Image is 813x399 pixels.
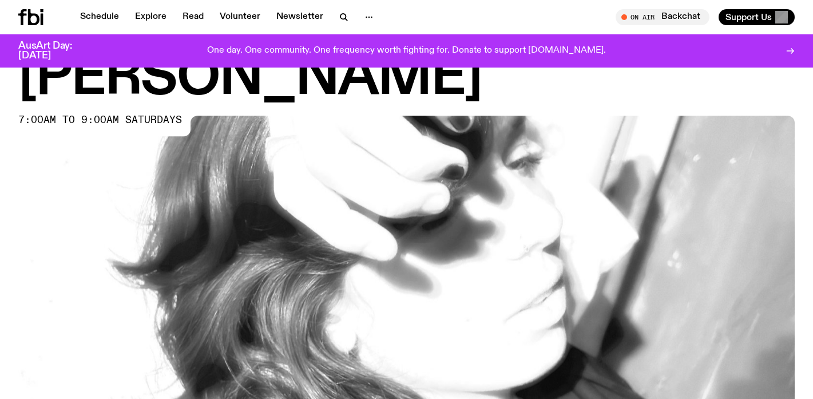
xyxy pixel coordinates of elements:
p: One day. One community. One frequency worth fighting for. Donate to support [DOMAIN_NAME]. [207,46,606,56]
h1: [DATE] Overhang with [PERSON_NAME] [18,1,795,104]
a: Read [176,9,211,25]
a: Newsletter [269,9,330,25]
a: Schedule [73,9,126,25]
button: On AirBackchat [616,9,709,25]
button: Support Us [719,9,795,25]
span: 7:00am to 9:00am saturdays [18,116,182,125]
a: Explore [128,9,173,25]
h3: AusArt Day: [DATE] [18,41,92,61]
a: Volunteer [213,9,267,25]
span: Support Us [725,12,772,22]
